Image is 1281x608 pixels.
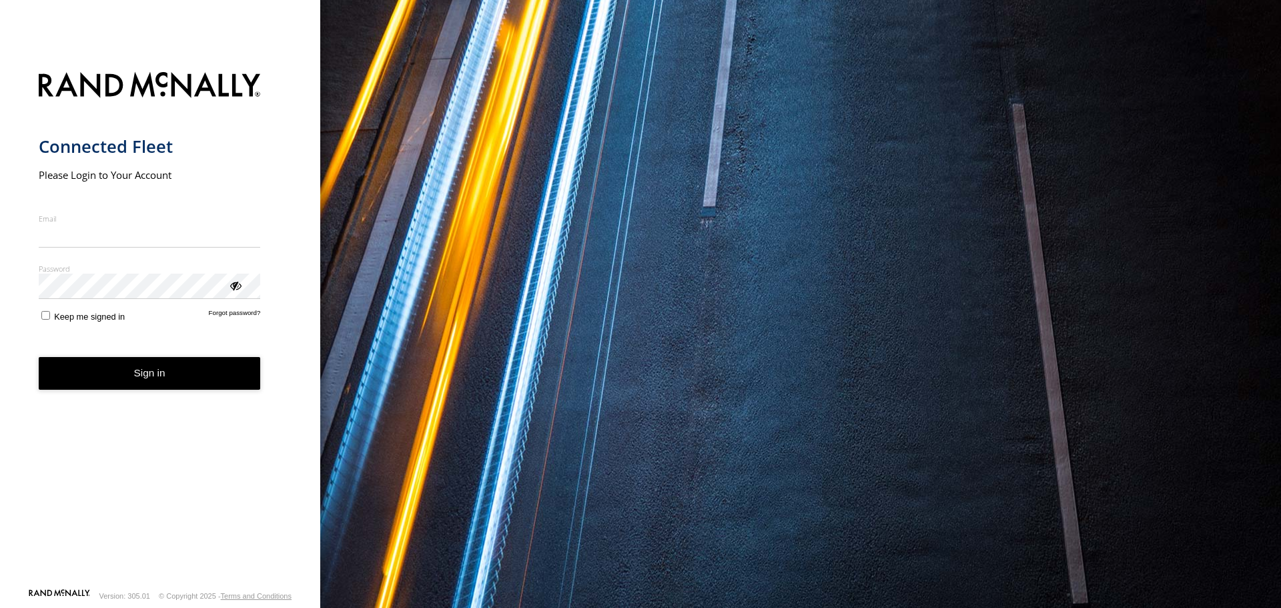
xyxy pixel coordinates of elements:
input: Keep me signed in [41,311,50,320]
button: Sign in [39,357,261,390]
a: Terms and Conditions [221,592,292,600]
span: Keep me signed in [54,312,125,322]
img: Rand McNally [39,69,261,103]
form: main [39,64,282,588]
a: Forgot password? [209,309,261,322]
h1: Connected Fleet [39,135,261,158]
div: © Copyright 2025 - [159,592,292,600]
div: Version: 305.01 [99,592,150,600]
a: Visit our Website [29,589,90,603]
div: ViewPassword [228,278,242,292]
label: Email [39,214,261,224]
h2: Please Login to Your Account [39,168,261,182]
label: Password [39,264,261,274]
